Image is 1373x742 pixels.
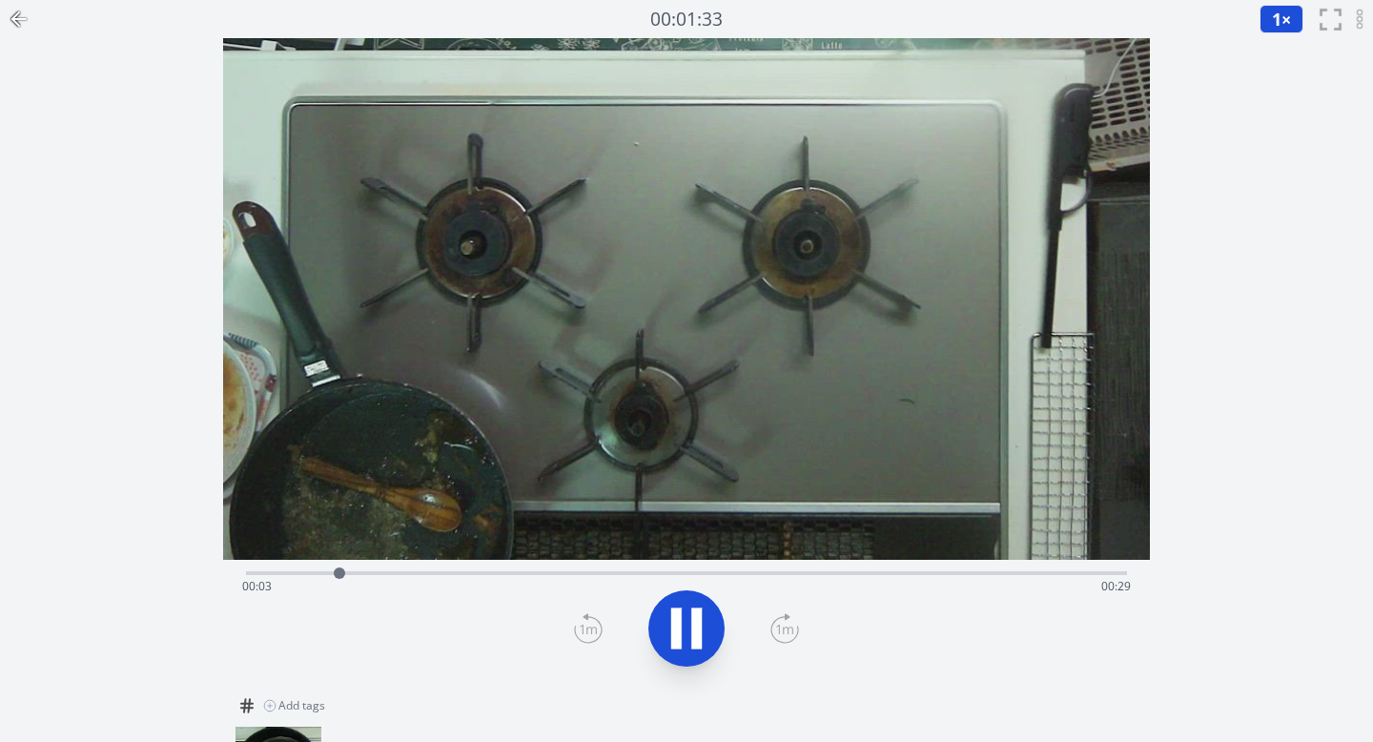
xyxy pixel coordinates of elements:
a: 00:01:33 [650,6,723,33]
span: 1 [1272,8,1281,31]
span: Add tags [278,698,325,713]
button: 1× [1260,5,1303,33]
button: Add tags [256,690,333,721]
span: 00:29 [1101,578,1131,594]
span: 00:03 [242,578,272,594]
